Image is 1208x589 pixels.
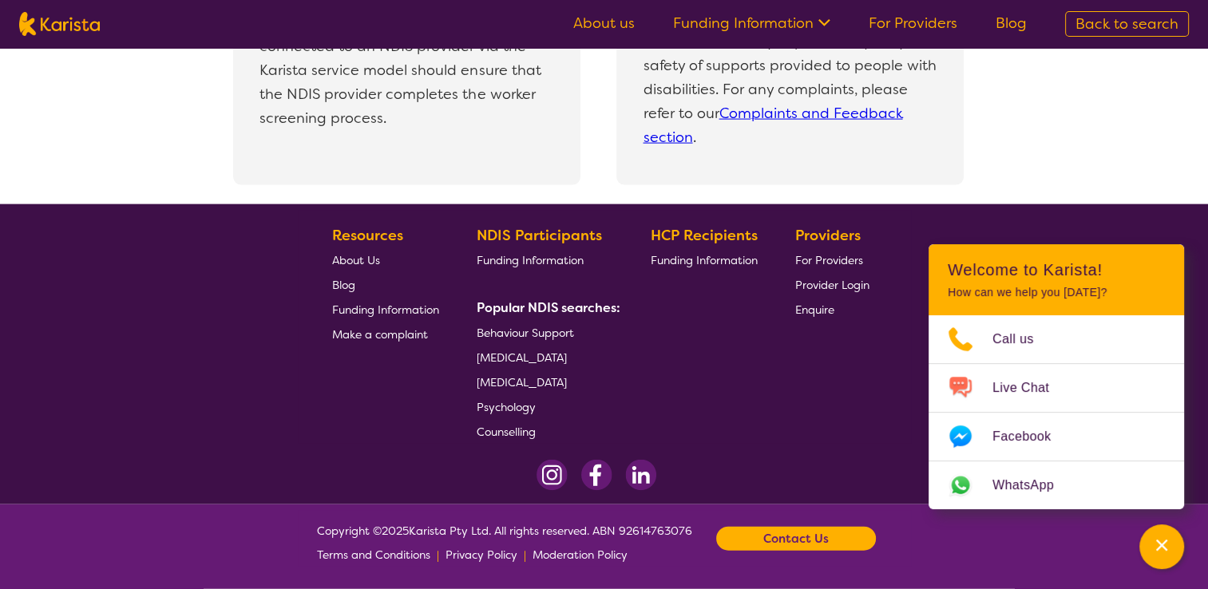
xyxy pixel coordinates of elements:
a: Enquire [795,297,869,322]
p: How can we help you [DATE]? [948,286,1165,299]
a: About us [573,14,635,33]
b: HCP Recipients [651,226,758,245]
span: [MEDICAL_DATA] [477,350,567,365]
a: Blog [332,272,439,297]
ul: Choose channel [929,315,1184,509]
span: Enquire [795,302,834,317]
a: Funding Information [651,247,758,272]
span: Moderation Policy [533,547,628,562]
img: LinkedIn [625,460,656,491]
a: Funding Information [673,14,830,33]
button: Channel Menu [1139,524,1184,569]
span: Psychology [477,400,536,414]
b: NDIS Participants [477,226,602,245]
b: Resources [332,226,403,245]
a: Moderation Policy [533,543,628,567]
span: WhatsApp [992,473,1073,497]
a: Complaints and Feedback section [643,104,902,147]
span: Provider Login [795,278,869,292]
span: Funding Information [651,253,758,267]
span: Funding Information [332,302,439,317]
b: Providers [795,226,861,245]
span: Behaviour Support [477,326,574,340]
a: Funding Information [477,247,614,272]
span: For Providers [795,253,863,267]
a: Counselling [477,419,614,444]
span: Back to search [1075,14,1178,34]
a: About Us [332,247,439,272]
a: Privacy Policy [446,543,517,567]
span: Call us [992,327,1053,351]
p: | [524,543,526,567]
b: Popular NDIS searches: [477,299,620,316]
span: Terms and Conditions [317,547,430,562]
a: Psychology [477,394,614,419]
span: Make a complaint [332,327,428,342]
span: Facebook [992,425,1070,449]
a: Funding Information [332,297,439,322]
img: Instagram [537,460,568,491]
a: Make a complaint [332,322,439,346]
a: Back to search [1065,11,1189,37]
span: [MEDICAL_DATA] [477,375,567,389]
img: Facebook [580,460,612,491]
a: Behaviour Support [477,320,614,345]
span: About Us [332,253,380,267]
span: Blog [332,278,355,292]
span: Privacy Policy [446,547,517,562]
span: Funding Information [477,253,584,267]
a: Terms and Conditions [317,543,430,567]
a: [MEDICAL_DATA] [477,345,614,370]
span: Counselling [477,425,536,439]
a: Web link opens in a new tab. [929,461,1184,509]
a: Provider Login [795,272,869,297]
p: | [437,543,439,567]
a: For Providers [795,247,869,272]
div: Channel Menu [929,244,1184,509]
a: Blog [996,14,1027,33]
a: For Providers [869,14,957,33]
a: [MEDICAL_DATA] [477,370,614,394]
b: Contact Us [763,527,829,551]
span: Live Chat [992,376,1068,400]
img: Karista logo [19,12,100,36]
h2: Welcome to Karista! [948,260,1165,279]
span: Copyright © 2025 Karista Pty Ltd. All rights reserved. ABN 92614763076 [317,519,692,567]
